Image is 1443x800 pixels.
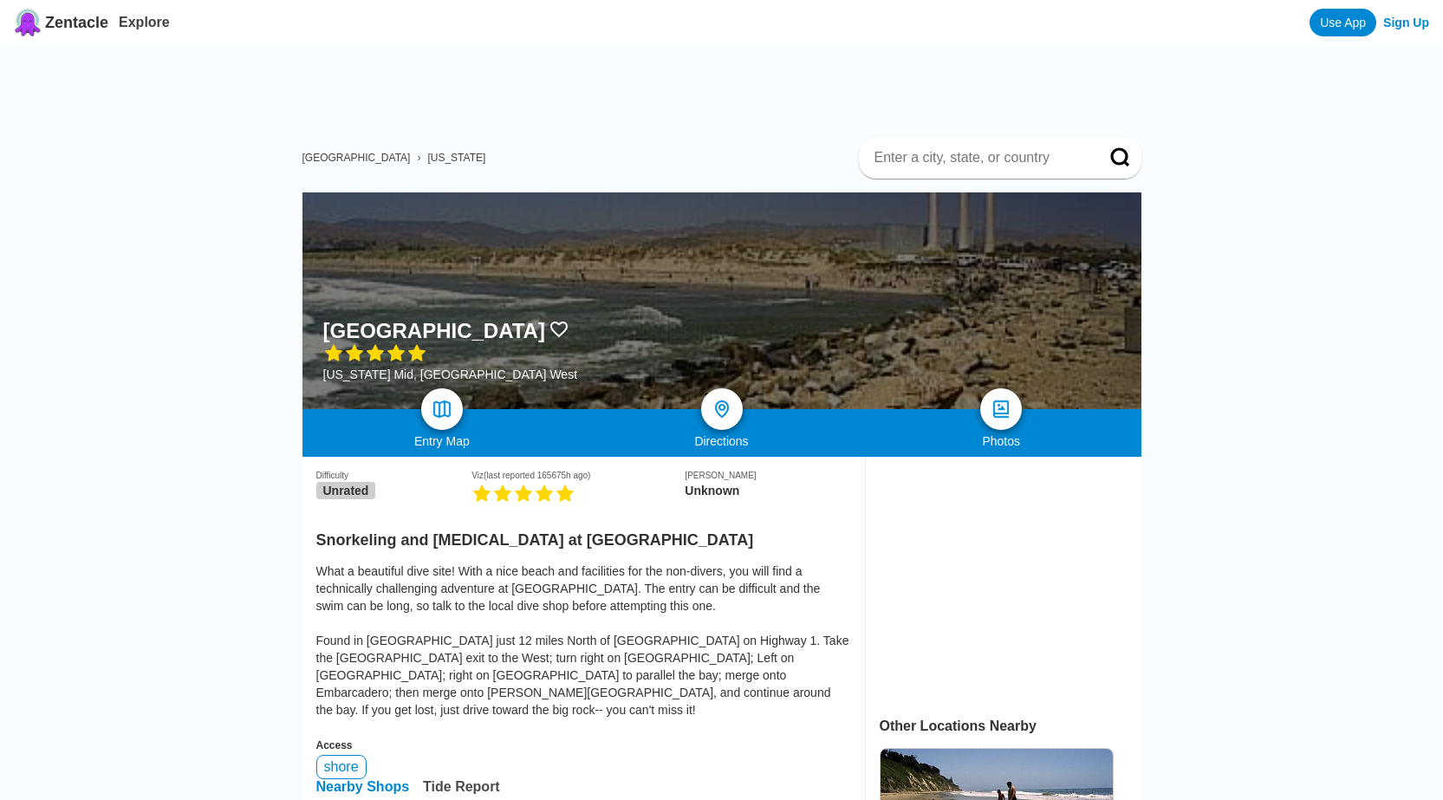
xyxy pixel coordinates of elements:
[45,14,108,32] span: Zentacle
[712,399,732,420] img: directions
[316,521,851,550] h2: Snorkeling and [MEDICAL_DATA] at [GEOGRAPHIC_DATA]
[316,482,376,499] span: Unrated
[427,152,485,164] a: [US_STATE]
[316,563,851,719] div: What a beautiful dive site! With a nice beach and facilities for the non-divers, you will find a ...
[302,152,411,164] a: [GEOGRAPHIC_DATA]
[119,15,170,29] a: Explore
[14,9,108,36] a: Zentacle logoZentacle
[316,739,851,751] div: Access
[582,434,861,448] div: Directions
[302,434,582,448] div: Entry Map
[417,152,420,164] span: ›
[880,471,1112,687] iframe: Advertisement
[316,471,472,480] div: Difficulty
[861,434,1141,448] div: Photos
[323,367,578,381] div: [US_STATE] Mid, [GEOGRAPHIC_DATA] West
[980,388,1022,430] a: photos
[685,484,850,498] div: Unknown
[323,319,545,343] h1: [GEOGRAPHIC_DATA]
[685,471,850,480] div: [PERSON_NAME]
[1383,16,1429,29] a: Sign Up
[873,149,1086,166] input: Enter a city, state, or country
[14,9,42,36] img: Zentacle logo
[991,399,1011,420] img: photos
[316,755,367,779] div: shore
[421,388,463,430] a: map
[1310,9,1376,36] a: Use App
[880,719,1141,734] div: Other Locations Nearby
[432,399,452,420] img: map
[471,471,685,480] div: Viz (last reported 165675h ago)
[316,45,1141,123] iframe: Advertisement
